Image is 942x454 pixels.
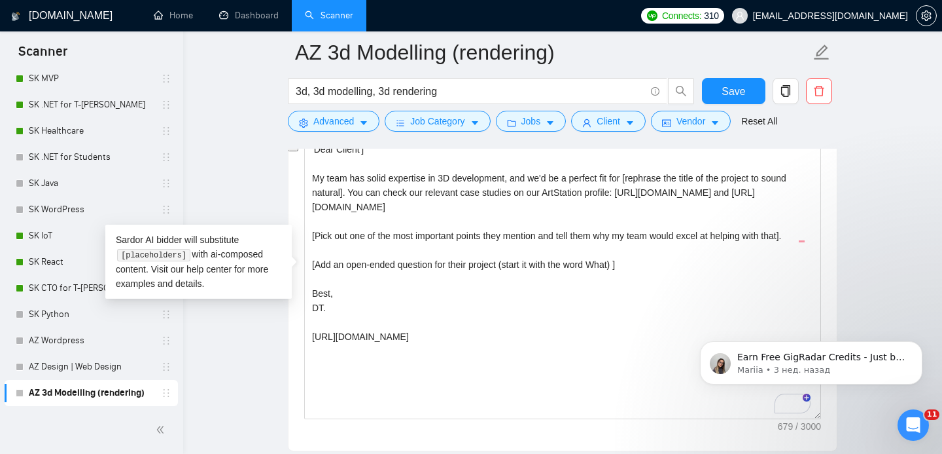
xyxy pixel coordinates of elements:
[161,335,171,346] span: holder
[29,249,153,275] a: SK React
[161,152,171,162] span: holder
[651,87,659,96] span: info-circle
[773,85,798,97] span: copy
[161,100,171,110] span: holder
[625,118,635,128] span: caret-down
[507,118,516,128] span: folder
[156,423,169,436] span: double-left
[359,118,368,128] span: caret-down
[295,36,811,69] input: Scanner name...
[710,118,720,128] span: caret-down
[161,178,171,189] span: holder
[916,10,937,21] a: setting
[29,92,153,118] a: SK .NET for T-[PERSON_NAME]
[161,204,171,215] span: holder
[219,10,279,21] a: dashboardDashboard
[647,10,657,21] img: upwork-logo.png
[161,73,171,84] span: holder
[161,362,171,372] span: holder
[741,114,777,128] a: Reset All
[722,83,745,100] span: Save
[29,197,153,223] a: SK WordPress
[898,409,929,441] iframe: To enrich screen reader interactions, please activate Accessibility in Grammarly extension settings
[735,11,744,20] span: user
[651,111,731,132] button: idcardVendorcaret-down
[161,309,171,320] span: holder
[8,42,78,69] span: Scanner
[916,10,936,21] span: setting
[662,118,671,128] span: idcard
[582,118,591,128] span: user
[676,114,705,128] span: Vendor
[57,92,226,105] p: Earn Free GigRadar Credits - Just by Sharing Your Story! 💬 Want more credits for sending proposal...
[597,114,620,128] span: Client
[29,66,153,92] a: SK MVP
[662,9,701,23] span: Connects:
[29,301,153,328] a: SK Python
[304,124,821,419] textarea: To enrich screen reader interactions, please activate Accessibility in Grammarly extension settings
[29,223,153,249] a: SK IoT
[385,111,490,132] button: barsJob Categorycaret-down
[29,170,153,197] a: SK Java
[313,114,354,128] span: Advanced
[299,118,308,128] span: setting
[29,380,153,406] a: AZ 3d Modelling (rendering)
[396,118,405,128] span: bars
[288,111,379,132] button: settingAdvancedcaret-down
[161,231,171,241] span: holder
[470,118,480,128] span: caret-down
[20,83,242,126] div: message notification from Mariia, 3 нед. назад. Earn Free GigRadar Credits - Just by Sharing Your...
[161,388,171,398] span: holder
[305,10,353,21] a: searchScanner
[806,78,832,104] button: delete
[773,78,799,104] button: copy
[669,85,693,97] span: search
[546,118,555,128] span: caret-down
[161,257,171,267] span: holder
[29,275,153,301] a: SK CTO for T-[PERSON_NAME]
[496,111,567,132] button: folderJobscaret-down
[571,111,646,132] button: userClientcaret-down
[29,94,50,115] img: Profile image for Mariia
[916,5,937,26] button: setting
[668,78,694,104] button: search
[29,144,153,170] a: SK .NET for Students
[29,118,153,144] a: SK Healthcare
[29,328,153,354] a: AZ Wordpress
[57,105,226,117] p: Message from Mariia, sent 3 нед. назад
[813,44,830,61] span: edit
[161,126,171,136] span: holder
[702,78,765,104] button: Save
[161,283,171,293] span: holder
[410,114,464,128] span: Job Category
[29,354,153,380] a: AZ Design | Web Design
[521,114,541,128] span: Jobs
[680,259,942,406] iframe: To enrich screen reader interactions, please activate Accessibility in Grammarly extension settings
[11,6,20,27] img: logo
[807,85,831,97] span: delete
[296,83,645,100] input: Search Freelance Jobs...
[704,9,718,23] span: 310
[924,409,939,420] span: 11
[154,10,193,21] a: homeHome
